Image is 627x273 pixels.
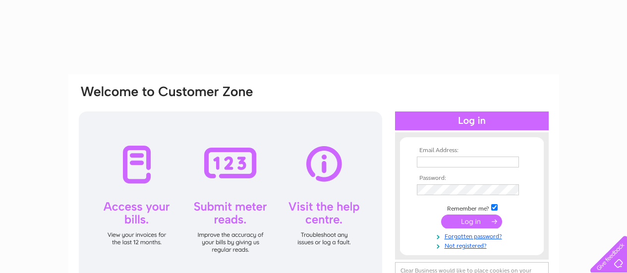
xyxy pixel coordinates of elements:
th: Email Address: [414,147,529,154]
th: Password: [414,175,529,182]
a: Forgotten password? [417,231,529,240]
input: Submit [441,215,502,228]
td: Remember me? [414,203,529,213]
a: Not registered? [417,240,529,250]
